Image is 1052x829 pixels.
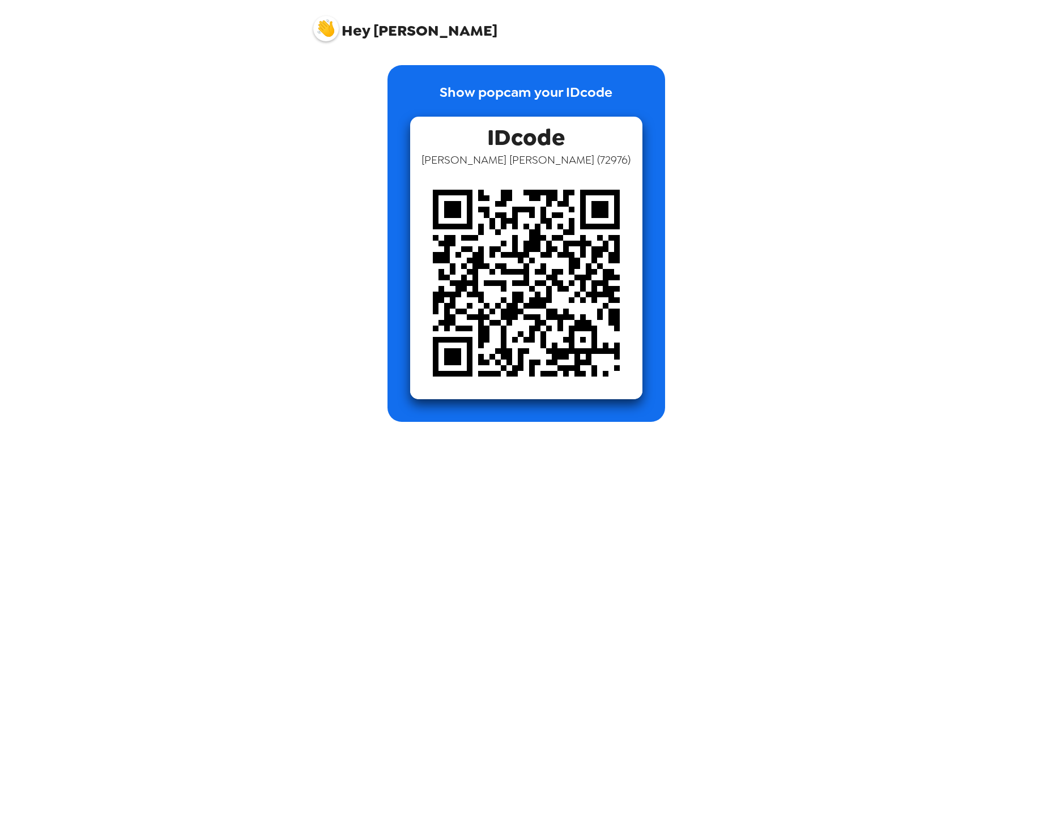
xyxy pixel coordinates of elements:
span: [PERSON_NAME] [PERSON_NAME] ( 72976 ) [421,152,631,167]
p: Show popcam your IDcode [440,82,612,117]
span: Hey [342,20,370,41]
img: qr code [410,167,642,399]
span: [PERSON_NAME] [313,10,497,39]
img: profile pic [313,16,339,41]
span: IDcode [487,117,565,152]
